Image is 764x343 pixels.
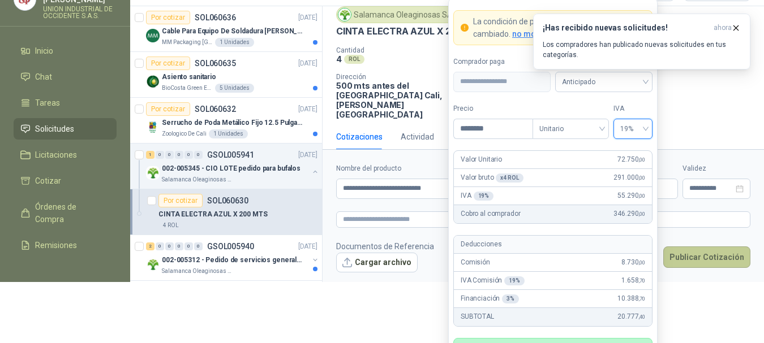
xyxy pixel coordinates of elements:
[195,59,236,67] p: SOL060635
[162,129,207,138] p: Zoologico De Cali
[175,151,183,159] div: 0
[146,11,190,24] div: Por cotizar
[539,120,602,137] span: Unitario
[461,311,494,322] p: SUBTOTAL
[215,38,254,47] div: 1 Unidades
[195,14,236,21] p: SOL060636
[146,75,160,88] img: Company Logo
[543,23,709,33] h3: ¡Has recibido nuevas solicitudes!
[714,23,732,33] span: ahora
[184,151,193,159] div: 0
[146,29,160,42] img: Company Logo
[162,267,233,276] p: Salamanca Oleaginosas SAS
[35,239,77,251] span: Remisiones
[209,129,248,138] div: 1 Unidades
[14,196,117,230] a: Órdenes de Compra
[336,54,342,64] p: 4
[35,201,106,225] span: Órdenes de Compra
[146,258,160,271] img: Company Logo
[474,192,494,201] div: 19 %
[146,57,190,70] div: Por cotizar
[130,98,322,144] a: Por cotizarSOL060632[DATE] Company LogoSerrucho de Poda Metálico Fijo 12.5 Pulgadas Tramontina co...
[14,144,117,166] a: Licitaciones
[461,154,502,165] p: Valor Unitario
[638,296,645,302] span: ,70
[336,6,463,23] div: Salamanca Oleaginosas SAS
[298,150,317,160] p: [DATE]
[14,92,117,114] a: Tareas
[401,131,434,143] div: Actividad
[461,172,523,183] p: Valor bruto
[158,194,203,207] div: Por cotizar
[473,15,645,40] p: La condición de pago de este comprador ha cambiado.
[195,105,236,113] p: SOL060632
[336,240,434,253] p: Documentos de Referencia
[617,311,645,322] span: 20.777
[453,103,533,114] label: Precio
[35,123,74,135] span: Solicitudes
[461,293,519,304] p: Financiación
[194,242,203,250] div: 0
[336,25,487,37] p: CINTA ELECTRA AZUL X 200 MTS
[146,102,190,116] div: Por cotizar
[336,46,481,54] p: Cantidad
[638,211,645,217] span: ,00
[496,173,523,183] div: x 4 ROL
[621,257,645,268] span: 8.730
[146,242,154,250] div: 2
[461,275,525,286] p: IVA Comisión
[156,242,164,250] div: 0
[130,6,322,52] a: Por cotizarSOL060636[DATE] Company LogoCable Para Equipo De Soldadura [PERSON_NAME]MM Packaging [...
[461,257,490,268] p: Comisión
[165,242,174,250] div: 0
[298,104,317,115] p: [DATE]
[162,163,301,174] p: 002-005345 - CIO LOTE pedido para bufalos
[35,71,52,83] span: Chat
[663,246,750,268] button: Publicar Cotización
[336,131,383,143] div: Cotizaciones
[207,242,254,250] p: GSOL005940
[638,193,645,199] span: ,00
[162,255,303,266] p: 002-005312 - Pedido de servicios generales CASA RO
[504,276,525,285] div: 19 %
[638,314,645,320] span: ,40
[146,240,320,276] a: 2 0 0 0 0 0 GSOL005940[DATE] Company Logo002-005312 - Pedido de servicios generales CASA ROSalama...
[162,26,303,37] p: Cable Para Equipo De Soldadura [PERSON_NAME]
[533,14,750,70] button: ¡Has recibido nuevas solicitudes!ahora Los compradores han publicado nuevas solicitudes en tus ca...
[336,253,418,273] button: Cargar archivo
[638,259,645,266] span: ,00
[194,151,203,159] div: 0
[613,209,645,219] span: 346.290
[502,294,519,303] div: 3 %
[146,120,160,134] img: Company Logo
[146,151,154,159] div: 1
[146,166,160,180] img: Company Logo
[613,103,653,114] label: IVA
[461,239,501,250] p: Deducciones
[638,157,645,163] span: ,00
[162,38,213,47] p: MM Packaging [GEOGRAPHIC_DATA]
[336,81,457,119] p: 500 mts antes del [GEOGRAPHIC_DATA] Cali , [PERSON_NAME][GEOGRAPHIC_DATA]
[617,190,645,201] span: 55.290
[617,154,645,165] span: 72.750
[14,66,117,88] a: Chat
[344,55,364,64] div: ROL
[207,197,248,205] p: SOL060630
[638,175,645,181] span: ,00
[215,84,254,93] div: 5 Unidades
[621,275,645,286] span: 1.658
[617,293,645,304] span: 10.388
[43,6,117,19] p: UNION INDUSTRIAL DE OCCIDENTE S.A.S.
[298,58,317,69] p: [DATE]
[146,148,320,184] a: 1 0 0 0 0 0 GSOL005941[DATE] Company Logo002-005345 - CIO LOTE pedido para bufalosSalamanca Oleag...
[35,149,77,161] span: Licitaciones
[613,172,645,183] span: 291.000
[156,151,164,159] div: 0
[184,242,193,250] div: 0
[14,170,117,192] a: Cotizar
[298,12,317,23] p: [DATE]
[162,84,213,93] p: BioCosta Green Energy S.A.S
[35,175,61,187] span: Cotizar
[162,72,216,83] p: Asiento sanitario
[14,235,117,256] a: Remisiones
